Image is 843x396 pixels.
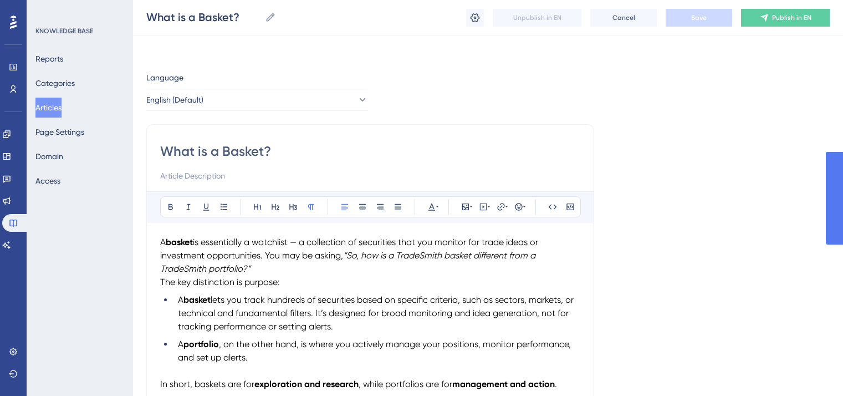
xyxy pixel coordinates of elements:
[513,13,561,22] span: Unpublish in EN
[183,295,211,305] strong: basket
[691,13,707,22] span: Save
[160,379,254,389] span: In short, baskets are for
[741,9,830,27] button: Publish in EN
[555,379,557,389] span: .
[493,9,581,27] button: Unpublish in EN
[166,237,193,247] strong: basket
[796,352,830,385] iframe: UserGuiding AI Assistant Launcher
[35,49,63,69] button: Reports
[160,143,580,160] input: Article Title
[160,250,538,274] em: “So, how is a TradeSmith basket different from a TradeSmith portfolio?”
[160,237,166,247] span: A
[254,379,359,389] strong: exploration and research
[590,9,657,27] button: Cancel
[146,71,183,84] span: Language
[35,146,63,166] button: Domain
[160,277,280,287] span: The key distinction is purpose:
[178,339,573,363] span: , on the other hand, is where you actively manage your positions, monitor performance, and set up...
[160,237,540,261] span: is essentially a watchlist — a collection of securities that you monitor for trade ideas or inves...
[146,93,203,106] span: English (Default)
[359,379,452,389] span: , while portfolios are for
[35,27,93,35] div: KNOWLEDGE BASE
[35,73,75,93] button: Categories
[35,122,84,142] button: Page Settings
[178,295,576,332] span: lets you track hundreds of securities based on specific criteria, such as sectors, markets, or te...
[178,339,183,349] span: A
[183,339,219,349] strong: portfolio
[146,89,368,111] button: English (Default)
[666,9,732,27] button: Save
[452,379,555,389] strong: management and action
[178,295,183,305] span: A
[612,13,635,22] span: Cancel
[35,98,62,118] button: Articles
[772,13,811,22] span: Publish in EN
[146,9,260,25] input: Article Name
[35,171,60,191] button: Access
[160,169,580,182] input: Article Description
